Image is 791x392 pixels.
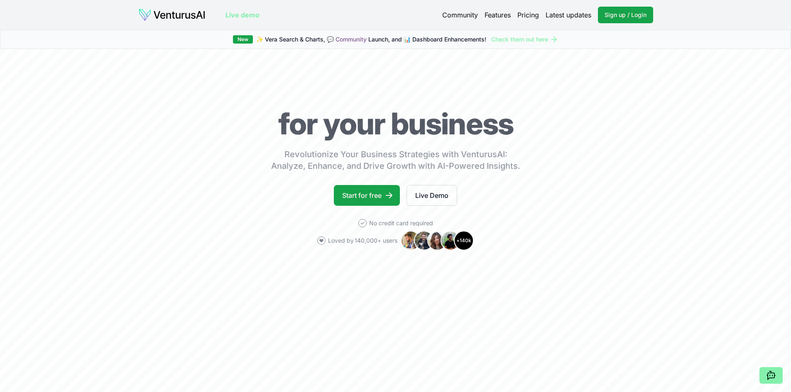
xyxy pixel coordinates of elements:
[427,231,447,251] img: Avatar 3
[138,8,206,22] img: logo
[605,11,647,19] span: Sign up / Login
[233,35,253,44] div: New
[407,185,457,206] a: Live Demo
[334,185,400,206] a: Start for free
[225,10,260,20] a: Live demo
[414,231,434,251] img: Avatar 2
[598,7,653,23] a: Sign up / Login
[401,231,421,251] img: Avatar 1
[517,10,539,20] a: Pricing
[546,10,591,20] a: Latest updates
[485,10,511,20] a: Features
[441,231,460,251] img: Avatar 4
[442,10,478,20] a: Community
[491,35,558,44] a: Check them out here
[256,35,486,44] span: ✨ Vera Search & Charts, 💬 Launch, and 📊 Dashboard Enhancements!
[336,36,367,43] a: Community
